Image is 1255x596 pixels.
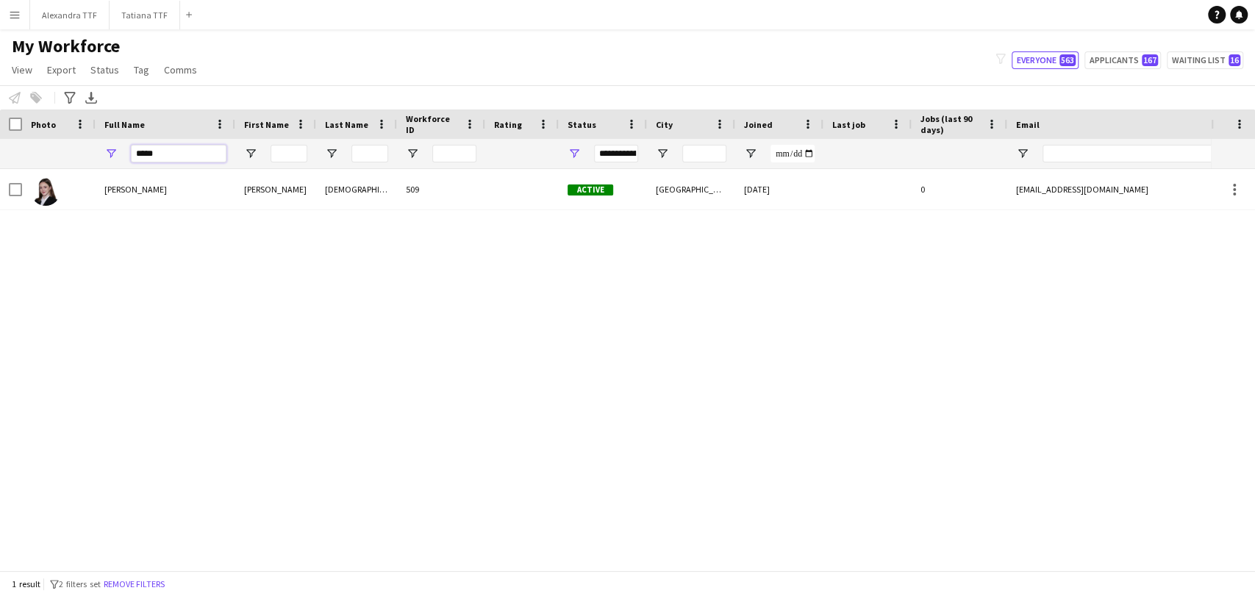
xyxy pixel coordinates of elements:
[104,119,145,130] span: Full Name
[325,147,338,160] button: Open Filter Menu
[1016,147,1029,160] button: Open Filter Menu
[131,145,226,162] input: Full Name Filter Input
[351,145,388,162] input: Last Name Filter Input
[406,113,459,135] span: Workforce ID
[12,63,32,76] span: View
[41,60,82,79] a: Export
[59,578,101,589] span: 2 filters set
[104,184,167,195] span: [PERSON_NAME]
[832,119,865,130] span: Last job
[1059,54,1076,66] span: 563
[656,119,673,130] span: City
[432,145,476,162] input: Workforce ID Filter Input
[1084,51,1161,69] button: Applicants167
[244,147,257,160] button: Open Filter Menu
[104,147,118,160] button: Open Filter Menu
[235,169,316,209] div: [PERSON_NAME]
[82,89,100,107] app-action-btn: Export XLSX
[61,89,79,107] app-action-btn: Advanced filters
[271,145,307,162] input: First Name Filter Input
[682,145,726,162] input: City Filter Input
[316,169,397,209] div: [DEMOGRAPHIC_DATA]
[6,60,38,79] a: View
[325,119,368,130] span: Last Name
[656,147,669,160] button: Open Filter Menu
[1167,51,1243,69] button: Waiting list16
[744,119,773,130] span: Joined
[244,119,289,130] span: First Name
[744,147,757,160] button: Open Filter Menu
[134,63,149,76] span: Tag
[31,176,60,206] img: Jessica Chaaya
[110,1,180,29] button: Tatiana TTF
[101,576,168,592] button: Remove filters
[568,119,596,130] span: Status
[568,147,581,160] button: Open Filter Menu
[912,169,1007,209] div: 0
[12,35,120,57] span: My Workforce
[397,169,485,209] div: 509
[128,60,155,79] a: Tag
[735,169,823,209] div: [DATE]
[1012,51,1079,69] button: Everyone563
[31,119,56,130] span: Photo
[158,60,203,79] a: Comms
[568,184,613,195] span: Active
[1229,54,1240,66] span: 16
[164,63,197,76] span: Comms
[920,113,981,135] span: Jobs (last 90 days)
[770,145,815,162] input: Joined Filter Input
[1142,54,1158,66] span: 167
[494,119,522,130] span: Rating
[1016,119,1040,130] span: Email
[647,169,735,209] div: [GEOGRAPHIC_DATA]
[406,147,419,160] button: Open Filter Menu
[30,1,110,29] button: Alexandra TTF
[90,63,119,76] span: Status
[85,60,125,79] a: Status
[47,63,76,76] span: Export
